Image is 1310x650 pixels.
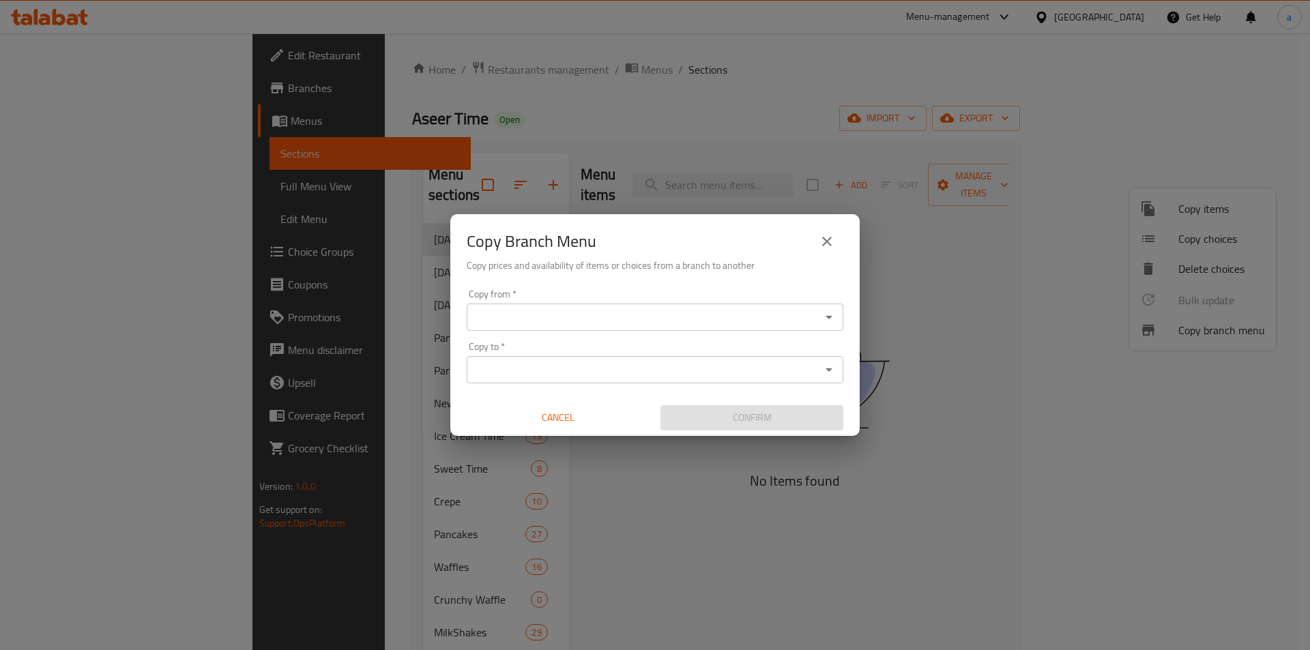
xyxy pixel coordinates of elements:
h2: Copy Branch Menu [467,231,596,252]
button: Open [819,360,839,379]
button: Cancel [467,405,650,430]
h6: Copy prices and availability of items or choices from a branch to another [467,258,843,273]
span: Cancel [472,409,644,426]
button: Open [819,308,839,327]
button: close [811,225,843,258]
